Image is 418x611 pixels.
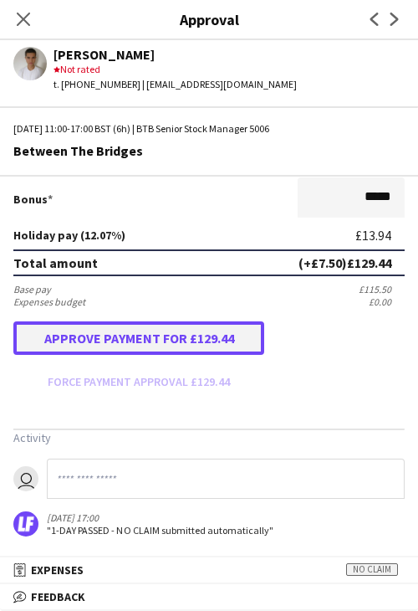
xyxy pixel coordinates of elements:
label: Bonus [13,192,53,207]
img: logo.png [13,511,38,537]
h3: Activity [13,430,405,445]
div: Expenses budget [13,295,85,308]
div: Total amount [13,254,98,271]
div: Not rated [54,62,297,77]
div: t. [PHONE_NUMBER] | [EMAIL_ADDRESS][DOMAIN_NAME] [54,77,297,92]
div: "1-DAY PASSED - NO CLAIM submitted automatically" [47,524,273,537]
div: £115.50 [359,283,405,295]
div: £0.00 [369,295,405,308]
div: Base pay [13,283,51,295]
span: Feedback [31,589,85,604]
div: (+£7.50) £129.44 [298,254,391,271]
label: Holiday pay (12.07%) [13,228,125,243]
button: Approve payment for £129.44 [13,321,264,355]
div: [PERSON_NAME] [54,47,297,62]
div: £13.94 [355,228,405,243]
div: Between The Bridges [13,143,405,158]
span: No claim [346,563,398,576]
span: Expenses [31,562,84,578]
div: [DATE] 17:00 [47,511,273,524]
div: [DATE] 11:00-17:00 BST (6h) | BTB Senior Stock Manager 5006 [13,121,405,136]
